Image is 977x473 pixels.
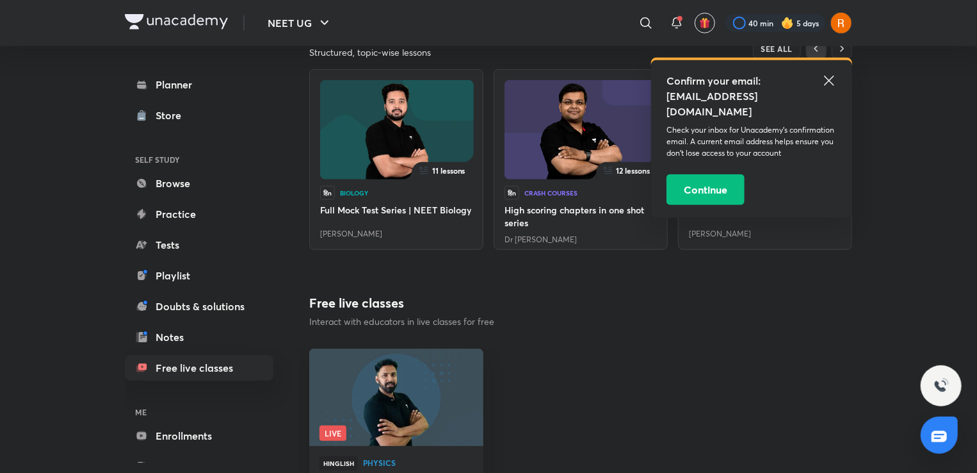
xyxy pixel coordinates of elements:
[617,165,650,176] span: 12 lessons
[695,13,715,33] button: avatar
[699,17,711,29] img: avatar
[309,46,581,59] p: Structured, topic-wise lessons
[505,204,657,229] h6: High scoring chapters in one shot series
[125,170,273,196] a: Browse
[309,315,494,328] p: Interact with educators in live classes for free
[309,69,483,250] a: edu-thumbnailedu-image11 lessonsहिnBiologyFull Mock Test Series | NEET Biology[PERSON_NAME]
[125,355,273,381] a: Free live classes
[761,44,793,53] span: SEE ALL
[781,17,794,29] img: streak
[320,229,382,238] a: [PERSON_NAME]
[524,189,577,197] div: Crash Courses
[753,38,802,59] button: SEE ALL
[125,201,273,227] a: Practice
[830,12,852,34] img: Aliya Fatima
[125,103,273,128] a: Store
[689,229,751,238] a: [PERSON_NAME]
[319,426,346,441] span: Live
[125,14,228,33] a: Company Logo
[125,232,273,258] a: Tests
[432,165,465,176] span: 11 lessons
[156,108,189,123] div: Store
[125,263,273,288] a: Playlist
[260,10,340,36] button: NEET UG
[343,83,451,182] img: edu-image
[666,73,837,88] h5: Confirm your email:
[307,347,485,447] img: new-thumbnail
[320,186,335,200] span: हिn
[320,80,474,179] img: edu-thumbnail
[505,235,577,244] a: Dr [PERSON_NAME]
[309,294,494,313] h2: Free live classes
[363,459,473,467] span: Physics
[320,204,471,217] h6: Full Mock Test Series | NEET Biology
[125,294,273,319] a: Doubts & solutions
[494,69,668,250] a: edu-thumbnailedu-image12 lessonsहिnCrash CoursesHigh scoring chapters in one shot seriesDr [PERSO...
[125,324,273,350] a: Notes
[666,124,837,159] p: Check your inbox for Unacademy’s confirmation email. A current email address helps ensure you don...
[125,423,273,449] a: Enrollments
[505,186,519,200] span: हिn
[666,174,745,205] button: Continue
[340,189,368,197] div: Biology
[125,401,273,423] h6: ME
[125,72,273,97] a: Planner
[933,378,949,394] img: ttu
[505,80,658,179] img: edu-thumbnail
[319,456,358,470] span: Hinglish
[363,459,473,468] a: Physics
[125,149,273,170] h6: SELF STUDY
[666,88,837,119] h5: [EMAIL_ADDRESS][DOMAIN_NAME]
[125,14,228,29] img: Company Logo
[309,349,483,446] a: new-thumbnailLive
[527,83,636,182] img: edu-image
